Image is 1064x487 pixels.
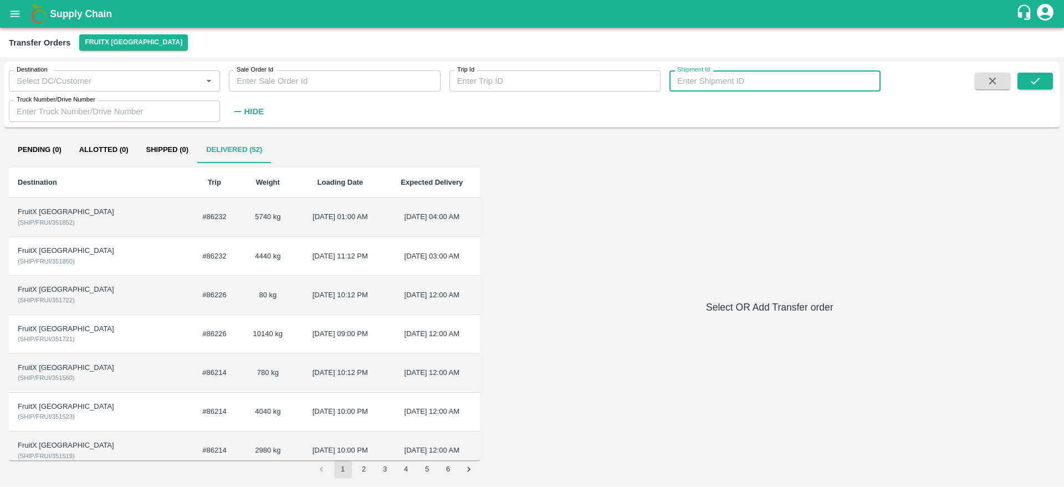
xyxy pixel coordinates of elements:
td: 10140 kg [239,315,296,354]
td: #86214 [190,393,239,432]
td: 4440 kg [239,237,296,276]
div: Transfer Orders [9,35,70,50]
td: [DATE] 12:00 AM [384,315,480,354]
nav: pagination navigation [311,460,480,478]
div: FruitX [GEOGRAPHIC_DATA] [18,402,181,412]
a: Supply Chain [50,6,1016,22]
b: Expected Delivery [401,178,463,186]
input: Select DC/Customer [12,74,198,88]
td: 780 kg [239,354,296,393]
button: Go to next page [461,460,478,478]
td: [DATE] 12:00 AM [384,393,480,432]
td: [DATE] 03:00 AM [384,237,480,276]
span: ( SHIP/FRUI/351850 ) [18,258,75,265]
b: Weight [256,178,280,186]
td: #86232 [190,237,239,276]
img: logo [28,3,50,25]
label: Trip Id [457,65,474,74]
td: #86214 [190,432,239,470]
button: Go to page 5 [418,460,436,478]
b: Destination [18,178,57,186]
td: [DATE] 01:00 AM [296,198,384,237]
label: Sale Order Id [237,65,273,74]
div: customer-support [1016,4,1035,24]
td: [DATE] 10:00 PM [296,432,384,470]
button: Go to page 4 [397,460,415,478]
span: ( SHIP/FRUI/351852 ) [18,219,75,226]
button: Select DC [79,34,188,50]
td: #86232 [190,198,239,237]
span: ( SHIP/FRUI/351519 ) [18,453,75,459]
button: Hide [229,102,267,121]
button: Go to page 2 [355,460,373,478]
td: [DATE] 04:00 AM [384,198,480,237]
button: Pending (0) [9,136,70,163]
div: FruitX [GEOGRAPHIC_DATA] [18,246,181,256]
input: Enter Truck Number/Drive Number [9,100,220,121]
label: Destination [17,65,48,74]
td: 5740 kg [239,198,296,237]
span: ( SHIP/FRUI/351721 ) [18,336,75,342]
label: Shipment Id [677,65,710,74]
button: Delivered (52) [197,136,271,163]
h6: Select OR Add Transfer order [484,300,1055,315]
strong: Hide [244,107,264,116]
span: ( SHIP/FRUI/351722 ) [18,297,75,303]
b: Loading Date [318,178,363,186]
div: FruitX [GEOGRAPHIC_DATA] [18,363,181,373]
button: open drawer [2,1,28,27]
button: Allotted (0) [70,136,137,163]
td: 80 kg [239,276,296,314]
input: Enter Trip ID [449,70,661,92]
div: FruitX [GEOGRAPHIC_DATA] [18,324,181,334]
td: [DATE] 10:12 PM [296,354,384,393]
td: [DATE] 10:12 PM [296,276,384,314]
td: [DATE] 12:00 AM [384,432,480,470]
div: FruitX [GEOGRAPHIC_DATA] [18,207,181,217]
td: [DATE] 12:00 AM [384,276,480,314]
td: 2980 kg [239,432,296,470]
button: Shipped (0) [137,136,198,163]
td: [DATE] 11:12 PM [296,237,384,276]
td: #86214 [190,354,239,393]
td: #86226 [190,315,239,354]
b: Supply Chain [50,8,112,19]
td: [DATE] 10:00 PM [296,393,384,432]
input: Enter Shipment ID [669,70,881,92]
td: [DATE] 12:00 AM [384,354,480,393]
span: ( SHIP/FRUI/351560 ) [18,374,75,381]
td: #86226 [190,276,239,314]
td: 4040 kg [239,393,296,432]
span: ( SHIP/FRUI/351523 ) [18,413,75,420]
button: Open [202,74,216,88]
label: Truck Number/Drive Number [17,95,95,104]
div: FruitX [GEOGRAPHIC_DATA] [18,440,181,451]
button: page 1 [334,460,352,478]
td: [DATE] 09:00 PM [296,315,384,354]
input: Enter Sale Order Id [229,70,440,92]
div: FruitX [GEOGRAPHIC_DATA] [18,285,181,295]
b: Trip [208,178,221,186]
button: Go to page 6 [439,460,457,478]
div: account of current user [1035,2,1055,26]
button: Go to page 3 [376,460,394,478]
